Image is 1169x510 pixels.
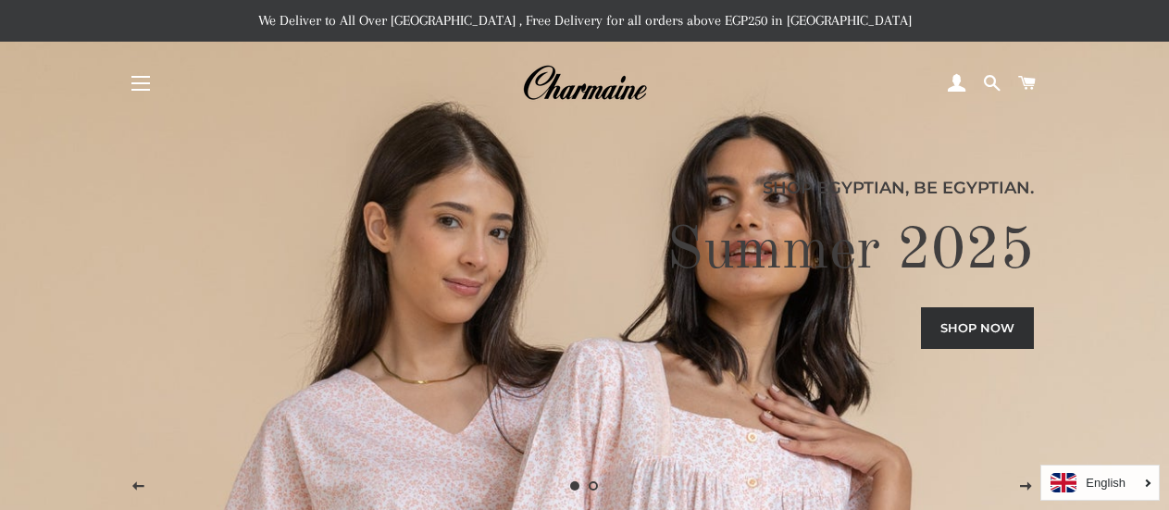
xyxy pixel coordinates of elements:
[1051,473,1150,492] a: English
[1086,477,1125,489] i: English
[585,477,603,495] a: Load slide 2
[1002,464,1049,510] button: Next slide
[135,215,1034,289] h2: Summer 2025
[135,175,1034,201] p: Shop Egyptian, Be Egyptian.
[522,63,647,104] img: Charmaine Egypt
[921,307,1034,348] a: Shop now
[566,477,585,495] a: Slide 1, current
[115,464,161,510] button: Previous slide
